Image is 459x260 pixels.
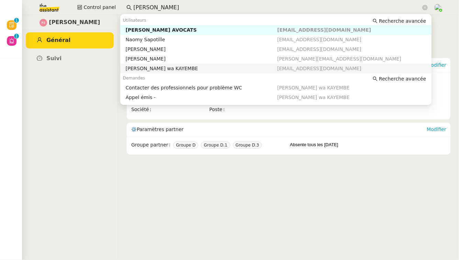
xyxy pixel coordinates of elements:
span: Général [46,37,70,43]
span: Suivi [46,55,61,62]
img: users%2FPPrFYTsEAUgQy5cK5MCpqKbOX8K2%2Favatar%2FCapture%20d%E2%80%99e%CC%81cran%202023-06-05%20a%... [434,4,442,11]
div: ⚙️ [131,123,427,137]
div: Contacter des professionnels pour problème WC [126,85,277,91]
input: Rechercher [133,3,421,12]
span: Utilisateurs [123,18,146,23]
span: [PERSON_NAME] wa KAYEMBE [277,85,350,90]
nz-tag: Groupe D [173,142,198,149]
span: Société [131,106,154,113]
span: [PERSON_NAME] wa KAYEMBE [277,95,350,100]
span: [EMAIL_ADDRESS][DOMAIN_NAME] [277,27,371,33]
nz-badge-sup: 1 [14,18,19,23]
span: [EMAIL_ADDRESS][DOMAIN_NAME] [277,66,361,71]
span: Recherche avancée [379,75,426,82]
div: [PERSON_NAME] [126,46,277,52]
nz-badge-sup: 1 [14,34,19,39]
div: Appel émis - [126,94,277,100]
span: Demandes [123,76,145,80]
div: [PERSON_NAME] [126,56,277,62]
p: 1 [15,34,18,40]
nz-tag: Groupe D.1 [201,142,230,149]
span: Groupe partner [131,141,173,149]
a: Modifier [427,127,446,132]
div: Absente tous les [DATE] [290,142,338,147]
p: 1 [15,18,18,24]
div: [PERSON_NAME] wa KAYEMBE [126,65,277,72]
div: Naomy Sapotille [126,36,277,43]
button: Control panel [73,3,120,12]
span: [PERSON_NAME][EMAIL_ADDRESS][DOMAIN_NAME] [277,56,401,62]
span: Paramètres partner [137,127,183,132]
a: Suivi [26,51,114,67]
span: Recherche avancée [379,18,426,24]
nz-tag: Groupe D.3 [233,142,262,149]
div: [PERSON_NAME] AVOCATS [126,27,277,33]
span: Control panel [83,3,116,11]
span: [EMAIL_ADDRESS][DOMAIN_NAME] [277,37,361,42]
a: Général [26,32,114,48]
img: svg [40,19,47,26]
span: Poste [210,106,228,113]
span: [PERSON_NAME] [49,18,100,27]
a: Modifier [427,62,446,68]
span: [EMAIL_ADDRESS][DOMAIN_NAME] [277,46,361,52]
